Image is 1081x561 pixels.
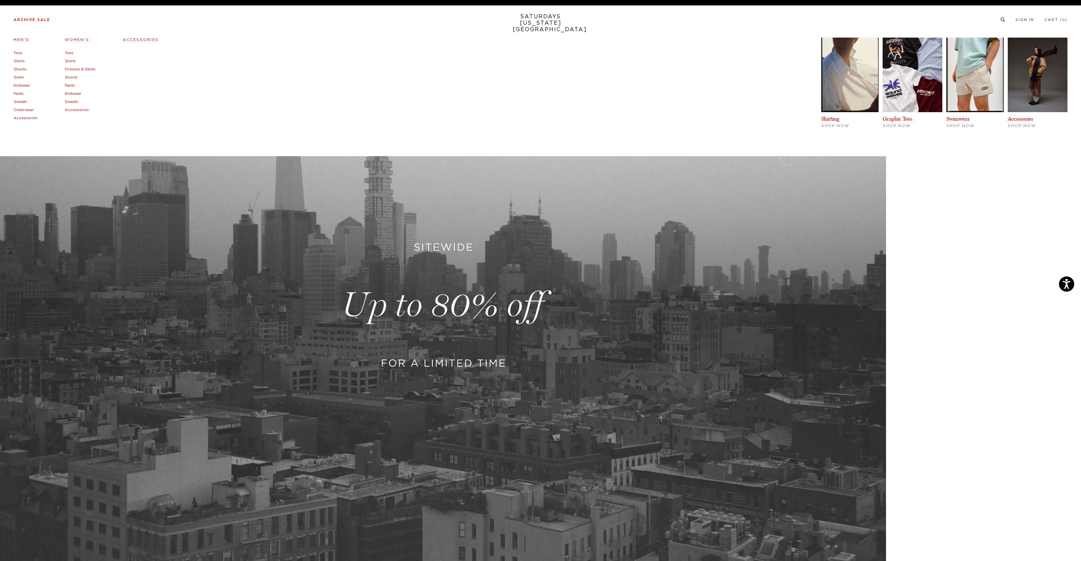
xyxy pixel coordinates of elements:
a: Cart (0) [1044,18,1067,22]
a: Sweats [65,100,78,104]
a: Swimwear [946,116,970,122]
a: Sweats [14,100,27,104]
a: Graphic Tees [883,116,912,122]
a: Shirts [65,59,76,63]
small: 0 [1062,19,1065,22]
a: Dresses & Skirts [65,67,96,71]
a: Accessories [123,38,159,42]
a: Tees [65,51,74,55]
a: Pants [14,92,24,96]
a: Shorts [14,67,26,71]
a: Swim [14,76,24,79]
a: Knitwear [14,84,30,87]
a: Pants [65,84,75,87]
a: Shirts [14,59,25,63]
a: Outerwear [14,108,34,112]
a: Tees [14,51,22,55]
a: Men's [14,38,29,42]
a: Sign In [1016,18,1034,22]
a: Archive Sale [14,18,50,22]
a: SATURDAYS[US_STATE][GEOGRAPHIC_DATA] [513,14,569,33]
a: Accessories [1008,116,1033,122]
a: Knitwear [65,92,81,96]
a: Accessories [14,116,38,120]
a: Women's [65,38,89,42]
a: Accessories [65,108,89,112]
a: Shorts [65,76,78,79]
a: Shirting [821,116,839,122]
